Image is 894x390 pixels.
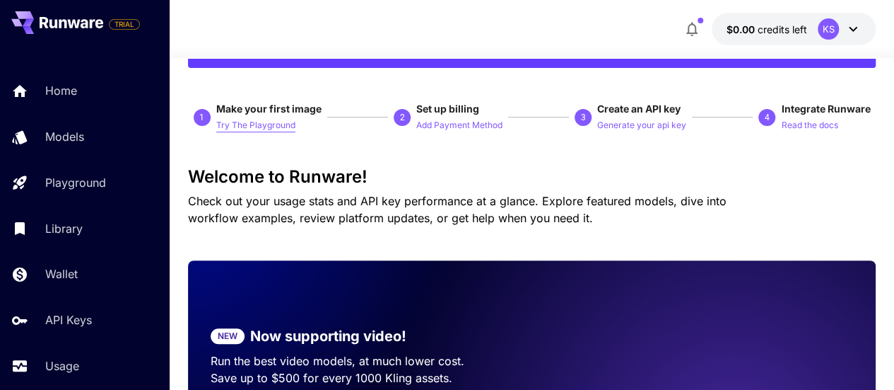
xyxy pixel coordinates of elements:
h3: Welcome to Runware! [188,167,876,187]
span: TRIAL [110,19,139,30]
p: Try The Playground [216,119,295,132]
p: Add Payment Method [416,119,502,132]
p: Usage [45,357,79,374]
span: Set up billing [416,103,479,115]
p: Now supporting video! [250,326,406,347]
span: credits left [757,23,806,35]
p: Playground [45,174,106,191]
p: Library [45,220,83,237]
p: 1 [199,111,204,124]
p: Home [45,82,77,99]
button: $0.00KS [712,13,876,45]
span: $0.00 [726,23,757,35]
div: KS [818,18,839,40]
p: Save up to $500 for every 1000 Kling assets. [211,369,510,386]
p: 4 [765,111,770,124]
p: NEW [218,330,237,343]
p: 3 [581,111,586,124]
button: Try The Playground [216,116,295,133]
span: Integrate Runware [781,103,870,115]
span: Make your first image [216,103,322,115]
span: Create an API key [597,103,681,115]
p: 2 [399,111,404,124]
p: Read the docs [781,119,837,132]
span: Add your payment card to enable full platform functionality. [109,16,140,33]
span: Check out your usage stats and API key performance at a glance. Explore featured models, dive int... [188,194,727,225]
button: Add Payment Method [416,116,502,133]
div: $0.00 [726,22,806,37]
button: Read the docs [781,116,837,133]
button: Generate your api key [597,116,686,133]
p: Generate your api key [597,119,686,132]
p: Models [45,128,84,145]
p: API Keys [45,311,92,328]
p: Wallet [45,265,78,282]
p: Run the best video models, at much lower cost. [211,352,510,369]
